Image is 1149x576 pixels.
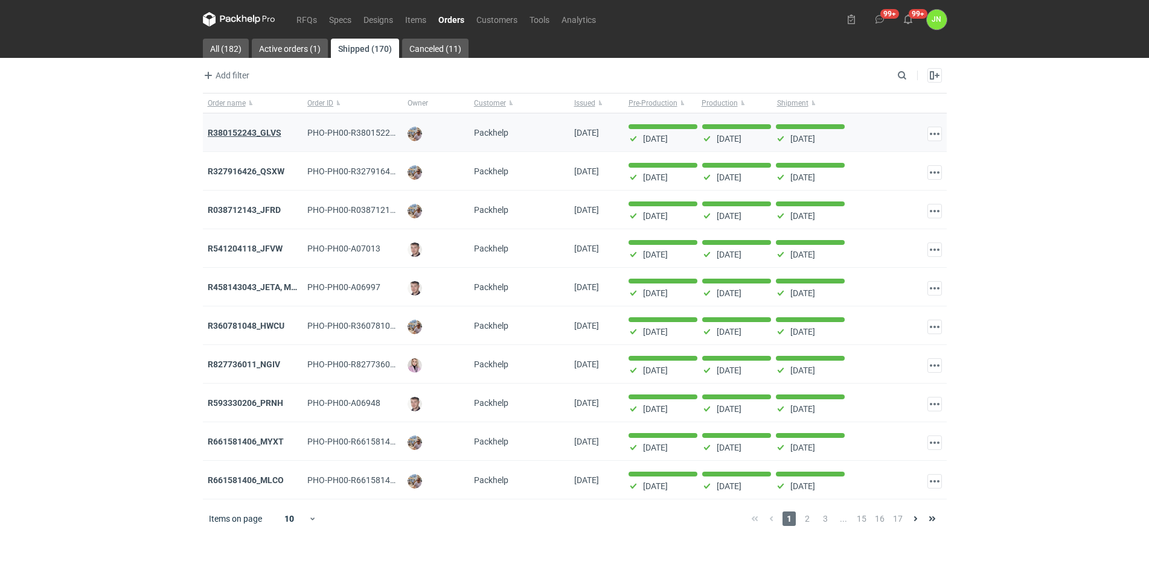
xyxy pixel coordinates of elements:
[717,404,741,414] p: [DATE]
[408,281,422,296] img: Maciej Sikora
[208,437,284,446] a: R661581406_MYXT
[717,443,741,452] p: [DATE]
[574,437,599,446] span: 06/06/2025
[927,474,942,489] button: Actions
[574,359,599,369] span: 02/07/2025
[775,93,850,113] button: Shipment
[408,98,428,108] span: Owner
[643,404,668,414] p: [DATE]
[203,39,249,58] a: All (182)
[870,10,889,29] button: 99+
[643,288,668,298] p: [DATE]
[777,98,808,108] span: Shipment
[208,398,283,408] a: R593330206_PRNH
[307,166,427,176] span: PHO-PH00-R327916426_QSXW
[408,397,422,411] img: Maciej Sikora
[790,404,815,414] p: [DATE]
[290,12,323,27] a: RFQs
[790,481,815,491] p: [DATE]
[252,39,328,58] a: Active orders (1)
[357,12,399,27] a: Designs
[331,39,399,58] a: Shipped (170)
[307,128,424,138] span: PHO-PH00-R380152243_GLVS
[208,128,281,138] a: R380152243_GLVS
[895,68,933,83] input: Search
[408,358,422,373] img: Klaudia Wiśniewska
[927,397,942,411] button: Actions
[927,281,942,296] button: Actions
[474,282,508,292] span: Packhelp
[203,93,303,113] button: Order name
[208,321,284,331] strong: R360781048_HWCU
[474,321,508,331] span: Packhelp
[574,398,599,408] span: 24/06/2025
[208,205,281,215] a: R038712143_JFRD
[790,288,815,298] p: [DATE]
[855,511,868,526] span: 15
[643,134,668,144] p: [DATE]
[474,205,508,215] span: Packhelp
[307,282,380,292] span: PHO-PH00-A06997
[790,172,815,182] p: [DATE]
[574,205,599,215] span: 18/07/2025
[643,250,668,259] p: [DATE]
[469,93,569,113] button: Customer
[474,166,508,176] span: Packhelp
[699,93,775,113] button: Production
[474,244,508,253] span: Packhelp
[474,128,508,138] span: Packhelp
[574,475,599,485] span: 06/06/2025
[307,359,423,369] span: PHO-PH00-R827736011_NGIV
[717,327,741,337] p: [DATE]
[574,128,599,138] span: 03/09/2025
[927,242,942,257] button: Actions
[643,327,668,337] p: [DATE]
[717,366,741,375] p: [DATE]
[474,475,508,485] span: Packhelp
[717,250,741,259] p: [DATE]
[643,172,668,182] p: [DATE]
[927,204,942,218] button: Actions
[474,437,508,446] span: Packhelp
[927,127,942,141] button: Actions
[302,93,403,113] button: Order ID
[801,511,814,526] span: 2
[927,320,942,334] button: Actions
[927,10,947,30] button: JN
[408,165,422,180] img: Michał Palasek
[208,244,283,253] a: R541204118_JFVW
[927,10,947,30] div: Julia Nuszkiewicz
[790,134,815,144] p: [DATE]
[790,366,815,375] p: [DATE]
[717,481,741,491] p: [DATE]
[898,10,918,29] button: 99+
[643,366,668,375] p: [DATE]
[574,321,599,331] span: 08/07/2025
[270,510,309,527] div: 10
[643,443,668,452] p: [DATE]
[574,244,599,253] span: 18/07/2025
[307,475,427,485] span: PHO-PH00-R661581406_MLCO
[307,398,380,408] span: PHO-PH00-A06948
[927,165,942,180] button: Actions
[624,93,699,113] button: Pre-Production
[208,359,280,369] a: R827736011_NGIV
[208,282,308,292] a: R458143043_JETA, MOCP
[569,93,624,113] button: Issued
[927,435,942,450] button: Actions
[209,513,262,525] span: Items on page
[873,511,886,526] span: 16
[629,98,677,108] span: Pre-Production
[574,282,599,292] span: 10/07/2025
[307,205,424,215] span: PHO-PH00-R038712143_JFRD
[470,12,523,27] a: Customers
[399,12,432,27] a: Items
[208,475,284,485] a: R661581406_MLCO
